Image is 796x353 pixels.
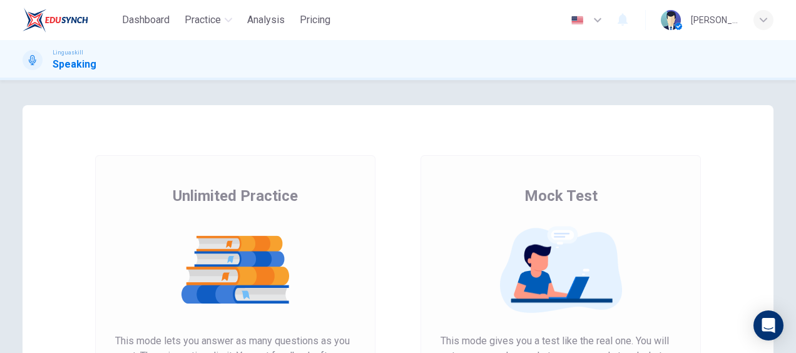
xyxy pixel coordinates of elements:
span: Practice [185,13,221,28]
a: EduSynch logo [23,8,117,33]
img: EduSynch logo [23,8,88,33]
div: Open Intercom Messenger [753,310,783,340]
button: Analysis [242,9,290,31]
span: Unlimited Practice [173,186,298,206]
img: en [569,16,585,25]
button: Practice [180,9,237,31]
span: Mock Test [524,186,598,206]
button: Pricing [295,9,335,31]
h1: Speaking [53,57,96,72]
img: Profile picture [661,10,681,30]
button: Dashboard [117,9,175,31]
span: Analysis [247,13,285,28]
span: Dashboard [122,13,170,28]
span: Linguaskill [53,48,83,57]
span: Pricing [300,13,330,28]
div: [PERSON_NAME] [691,13,738,28]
